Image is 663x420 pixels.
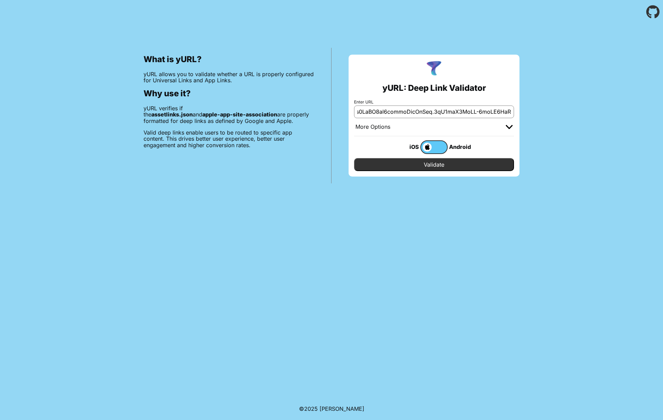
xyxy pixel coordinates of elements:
b: apple-app-site-association [202,111,277,118]
h2: yURL: Deep Link Validator [382,83,486,93]
a: Michael Ibragimchayev's Personal Site [320,405,364,412]
b: assetlinks.json [151,111,193,118]
label: Enter URL [354,100,514,104]
img: yURL Logo [425,60,443,78]
span: 2025 [304,405,318,412]
h2: Why use it? [144,89,314,98]
div: iOS [393,142,420,151]
p: yURL allows you to validate whether a URL is properly configured for Universal Links and App Links. [144,71,314,84]
footer: © [299,397,364,420]
p: Valid deep links enable users to be routed to specific app content. This drives better user exper... [144,129,314,148]
h2: What is yURL? [144,55,314,64]
img: chevron [506,125,513,129]
div: Android [448,142,475,151]
input: Validate [354,158,514,171]
input: e.g. https://app.chayev.com/xyx [354,106,514,118]
div: More Options [355,124,390,130]
p: yURL verifies if the and are properly formatted for deep links as defined by Google and Apple. [144,105,314,124]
